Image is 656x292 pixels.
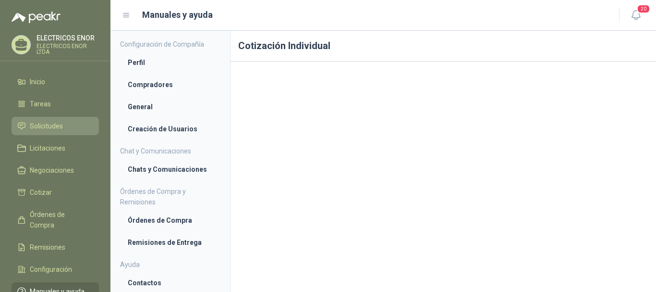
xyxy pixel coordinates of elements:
a: Creación de Usuarios [120,120,220,138]
h4: Ayuda [120,259,220,270]
li: Compradores [128,79,213,90]
a: Configuración [12,260,99,279]
h4: Órdenes de Compra y Remisiones [120,186,220,207]
li: General [128,102,213,112]
span: Licitaciones [30,143,65,153]
li: Chats y Comunicaciones [128,164,213,175]
h4: Chat y Comunicaciones [120,146,220,156]
li: Contactos [128,278,213,288]
a: Licitaciones [12,139,99,157]
span: Configuración [30,264,72,275]
a: Órdenes de Compra [120,211,220,229]
li: Creación de Usuarios [128,124,213,134]
span: Solicitudes [30,121,63,131]
h1: Manuales y ayuda [142,8,213,22]
span: Negociaciones [30,165,74,176]
img: Logo peakr [12,12,61,23]
a: Negociaciones [12,161,99,179]
a: Chats y Comunicaciones [120,160,220,178]
a: Tareas [12,95,99,113]
a: Perfil [120,53,220,72]
span: Órdenes de Compra [30,209,90,230]
a: Órdenes de Compra [12,205,99,234]
a: Contactos [120,274,220,292]
li: Perfil [128,57,213,68]
h4: Configuración de Compañía [120,39,220,50]
span: Remisiones [30,242,65,253]
button: 20 [627,7,644,24]
li: Remisiones de Entrega [128,237,213,248]
a: Inicio [12,73,99,91]
span: Inicio [30,76,45,87]
a: Remisiones de Entrega [120,233,220,252]
span: Cotizar [30,187,52,198]
p: ELECTRICOS ENOR LTDA [36,43,99,55]
h1: Cotización Individual [231,31,656,62]
span: Tareas [30,99,51,109]
a: Remisiones [12,238,99,256]
span: 20 [637,4,650,13]
li: Órdenes de Compra [128,215,213,226]
a: Cotizar [12,183,99,202]
a: General [120,98,220,116]
p: ELECTRICOS ENOR [36,35,99,41]
a: Solicitudes [12,117,99,135]
a: Compradores [120,76,220,94]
